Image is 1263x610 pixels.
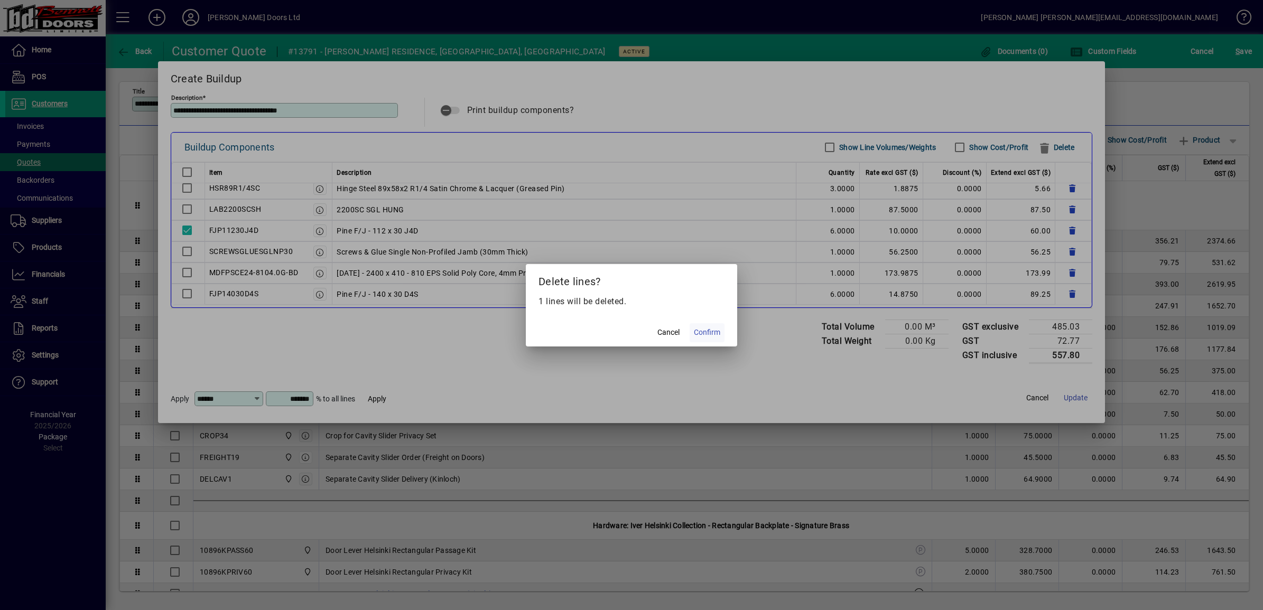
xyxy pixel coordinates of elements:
[652,323,685,342] button: Cancel
[694,327,720,338] span: Confirm
[526,264,737,295] h2: Delete lines?
[690,323,725,342] button: Confirm
[538,295,725,308] p: 1 lines will be deleted.
[657,327,680,338] span: Cancel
